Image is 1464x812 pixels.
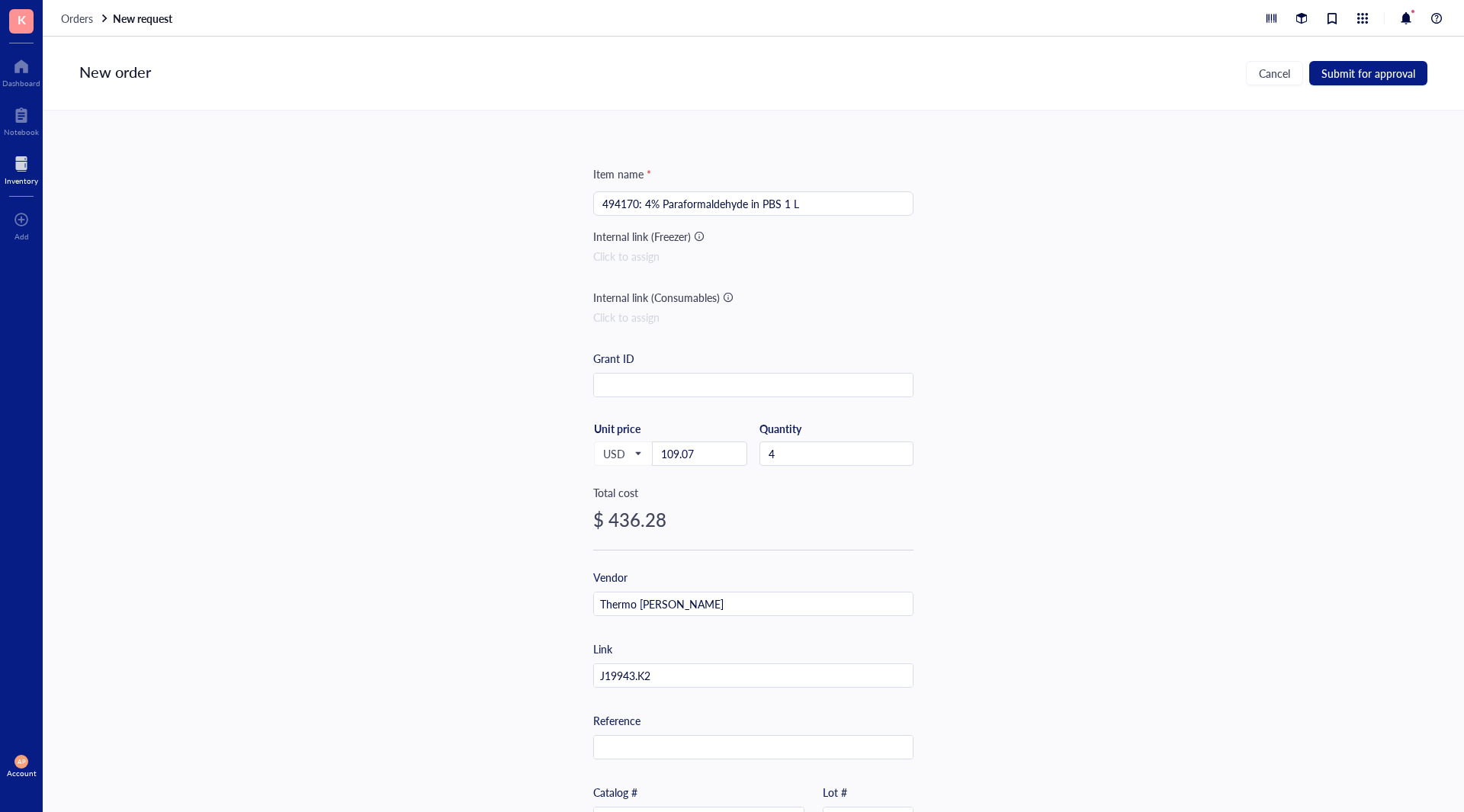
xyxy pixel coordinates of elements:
button: Cancel [1246,61,1303,85]
div: Click to assign [593,248,913,265]
div: Unit price [594,422,689,435]
div: Add [14,232,29,241]
a: Inventory [5,152,38,185]
div: Link [593,640,612,657]
span: USD [603,447,640,461]
span: K [18,10,26,29]
div: Total cost [593,484,913,501]
button: Submit for approval [1309,61,1427,85]
a: Notebook [4,103,39,136]
div: Item name [593,165,651,182]
div: Lot # [823,784,847,801]
div: $ 436.28 [593,507,913,531]
span: Orders [61,11,93,26]
div: Reference [593,712,640,729]
a: Orders [61,11,110,25]
div: Dashboard [2,79,40,88]
div: Vendor [593,569,628,586]
a: New request [113,11,175,25]
div: Notebook [4,127,39,136]
div: Account [7,769,37,778]
span: Cancel [1259,67,1290,79]
div: Internal link (Consumables) [593,289,720,306]
a: Dashboard [2,54,40,88]
div: Internal link (Freezer) [593,228,691,245]
div: New order [79,61,151,85]
div: Click to assign [593,309,913,326]
div: Catalog # [593,784,637,801]
span: Submit for approval [1321,67,1415,79]
div: Grant ID [593,350,634,367]
span: AP [18,758,25,765]
div: Inventory [5,176,38,185]
div: Quantity [759,422,913,435]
